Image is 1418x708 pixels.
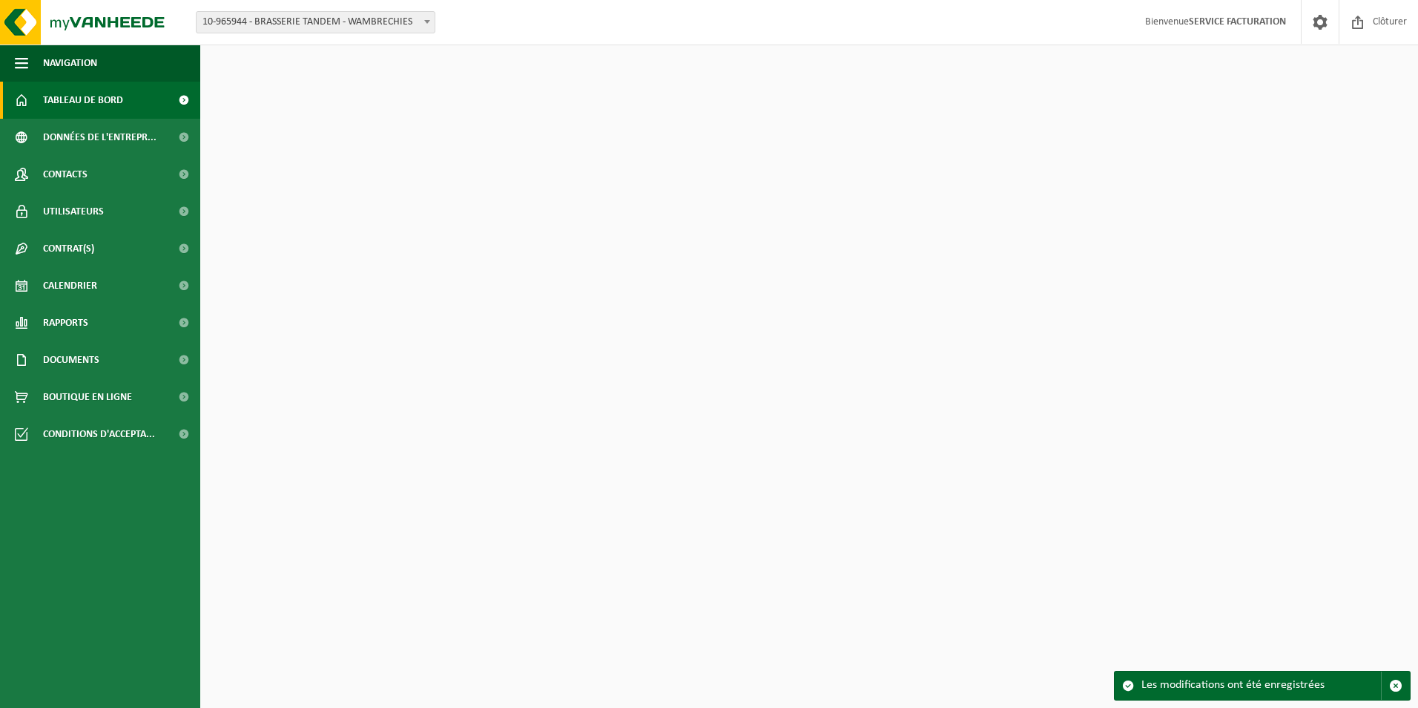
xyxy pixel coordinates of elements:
[43,230,94,267] span: Contrat(s)
[43,119,156,156] span: Données de l'entrepr...
[43,82,123,119] span: Tableau de bord
[43,304,88,341] span: Rapports
[197,12,435,33] span: 10-965944 - BRASSERIE TANDEM - WAMBRECHIES
[43,416,155,453] span: Conditions d'accepta...
[43,156,88,193] span: Contacts
[43,45,97,82] span: Navigation
[43,341,99,378] span: Documents
[43,193,104,230] span: Utilisateurs
[1141,672,1381,700] div: Les modifications ont été enregistrées
[43,378,132,416] span: Boutique en ligne
[43,267,97,304] span: Calendrier
[196,11,435,33] span: 10-965944 - BRASSERIE TANDEM - WAMBRECHIES
[1189,16,1286,27] strong: SERVICE FACTURATION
